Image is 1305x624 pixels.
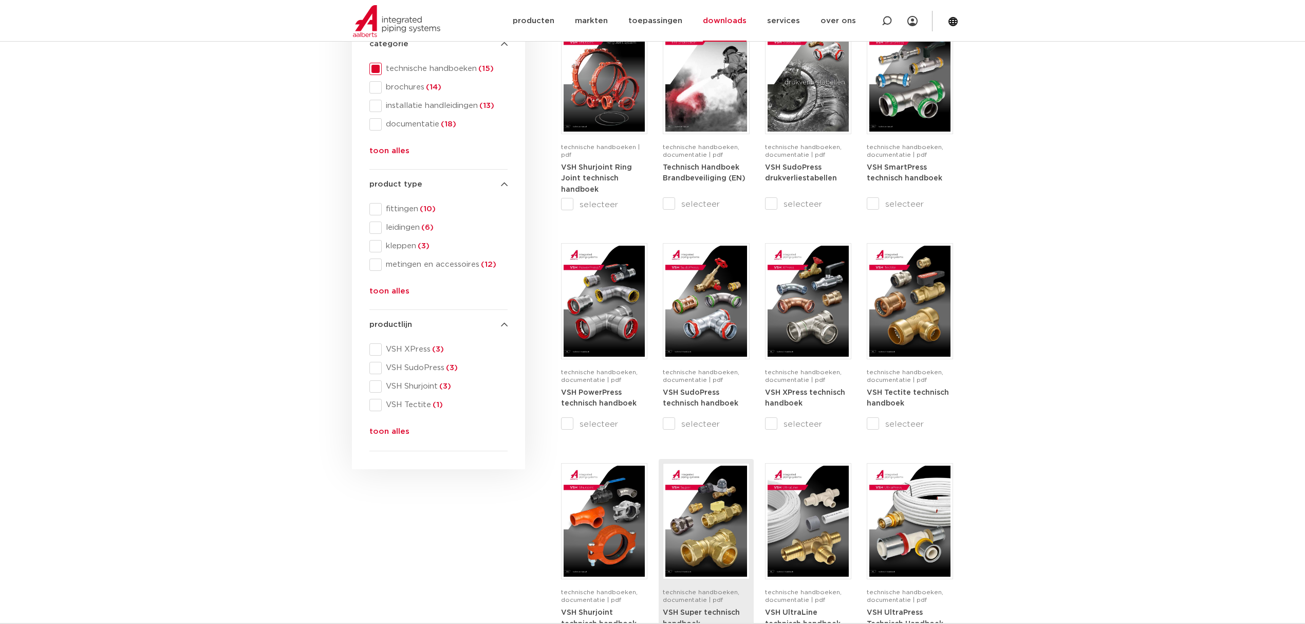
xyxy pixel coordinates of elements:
div: documentatie(18) [369,118,508,131]
button: toon alles [369,145,409,161]
span: metingen en accessoires [382,260,508,270]
span: technische handboeken, documentatie | pdf [765,589,842,603]
a: VSH SudoPress technisch handboek [663,389,738,408]
span: technische handboeken, documentatie | pdf [663,369,739,383]
h4: product type [369,178,508,191]
button: toon alles [369,426,409,442]
strong: Technisch Handboek Brandbeveiliging (EN) [663,164,745,182]
div: installatie handleidingen(13) [369,100,508,112]
div: metingen en accessoires(12) [369,259,508,271]
strong: VSH SudoPress technisch handboek [663,389,738,408]
span: fittingen [382,204,508,214]
span: (12) [479,261,496,268]
span: technische handboeken, documentatie | pdf [765,144,842,158]
div: kleppen(3) [369,240,508,252]
span: technische handboeken, documentatie | pdf [561,369,638,383]
span: technische handboeken, documentatie | pdf [765,369,842,383]
label: selecteer [561,418,647,430]
img: VSH-Tectite_A4TM_5009376-2024-2.0_NL-pdf.jpg [869,246,950,357]
img: VSH-UltraPress_A4TM_5008751_2025_3.0_NL-pdf.jpg [869,466,950,577]
img: VSH-Shurjoint-RJ_A4TM_5011380_2025_1.1_EN-pdf.jpg [564,21,645,132]
span: (10) [418,205,436,213]
button: toon alles [369,285,409,302]
div: VSH XPress(3) [369,343,508,356]
div: brochures(14) [369,81,508,94]
span: VSH Shurjoint [382,381,508,392]
span: brochures [382,82,508,93]
div: technische handboeken(15) [369,63,508,75]
img: FireProtection_A4TM_5007915_2025_2.0_EN-1-pdf.jpg [665,21,747,132]
strong: VSH PowerPress technisch handboek [561,389,637,408]
a: VSH PowerPress technisch handboek [561,389,637,408]
span: (3) [431,345,444,353]
strong: VSH SmartPress technisch handboek [867,164,942,182]
strong: VSH Tectite technisch handboek [867,389,949,408]
h4: categorie [369,38,508,50]
strong: VSH Shurjoint Ring Joint technisch handboek [561,164,632,193]
span: (15) [477,65,494,72]
span: kleppen [382,241,508,251]
img: VSH-XPress_A4TM_5008762_2025_4.1_NL-pdf.jpg [768,246,849,357]
span: documentatie [382,119,508,130]
span: technische handboeken, documentatie | pdf [561,589,638,603]
span: (3) [416,242,430,250]
span: (3) [438,382,451,390]
span: (3) [444,364,458,372]
a: VSH Shurjoint Ring Joint technisch handboek [561,163,632,193]
span: VSH XPress [382,344,508,355]
a: Technisch Handboek Brandbeveiliging (EN) [663,163,745,182]
span: VSH SudoPress [382,363,508,373]
label: selecteer [663,418,749,430]
div: VSH SudoPress(3) [369,362,508,374]
img: VSH-Shurjoint_A4TM_5008731_2024_3.0_EN-pdf.jpg [564,466,645,577]
span: (6) [420,224,434,231]
span: leidingen [382,223,508,233]
img: VSH-Super_A4TM_5007411-2022-2.1_NL-1-pdf.jpg [665,466,747,577]
span: technische handboeken, documentatie | pdf [867,144,943,158]
span: technische handboeken, documentatie | pdf [867,369,943,383]
div: VSH Tectite(1) [369,399,508,411]
label: selecteer [765,198,851,210]
label: selecteer [561,198,647,211]
span: technische handboeken | pdf [561,144,640,158]
span: technische handboeken, documentatie | pdf [663,589,739,603]
img: VSH-SmartPress_A4TM_5009301_2023_2.0-EN-pdf.jpg [869,21,950,132]
div: fittingen(10) [369,203,508,215]
span: (13) [478,102,494,109]
div: VSH Shurjoint(3) [369,380,508,393]
img: VSH-SudoPress_A4TM_5001604-2023-3.0_NL-pdf.jpg [665,246,747,357]
span: (18) [439,120,456,128]
a: VSH Tectite technisch handboek [867,389,949,408]
span: (14) [424,83,441,91]
img: VSH-PowerPress_A4TM_5008817_2024_3.1_NL-pdf.jpg [564,246,645,357]
a: VSH SmartPress technisch handboek [867,163,942,182]
span: installatie handleidingen [382,101,508,111]
h4: productlijn [369,319,508,331]
span: technische handboeken [382,64,508,74]
img: VSH-SudoPress_A4PLT_5007706_2024-2.0_NL-pdf.jpg [768,21,849,132]
span: VSH Tectite [382,400,508,410]
label: selecteer [867,418,953,430]
a: VSH XPress technisch handboek [765,389,845,408]
span: (1) [431,401,443,409]
strong: VSH XPress technisch handboek [765,389,845,408]
img: VSH-UltraLine_A4TM_5010216_2022_1.0_NL-pdf.jpg [768,466,849,577]
label: selecteer [867,198,953,210]
div: leidingen(6) [369,222,508,234]
span: technische handboeken, documentatie | pdf [663,144,739,158]
label: selecteer [663,198,749,210]
a: VSH SudoPress drukverliestabellen [765,163,837,182]
label: selecteer [765,418,851,430]
strong: VSH SudoPress drukverliestabellen [765,164,837,182]
span: technische handboeken, documentatie | pdf [867,589,943,603]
